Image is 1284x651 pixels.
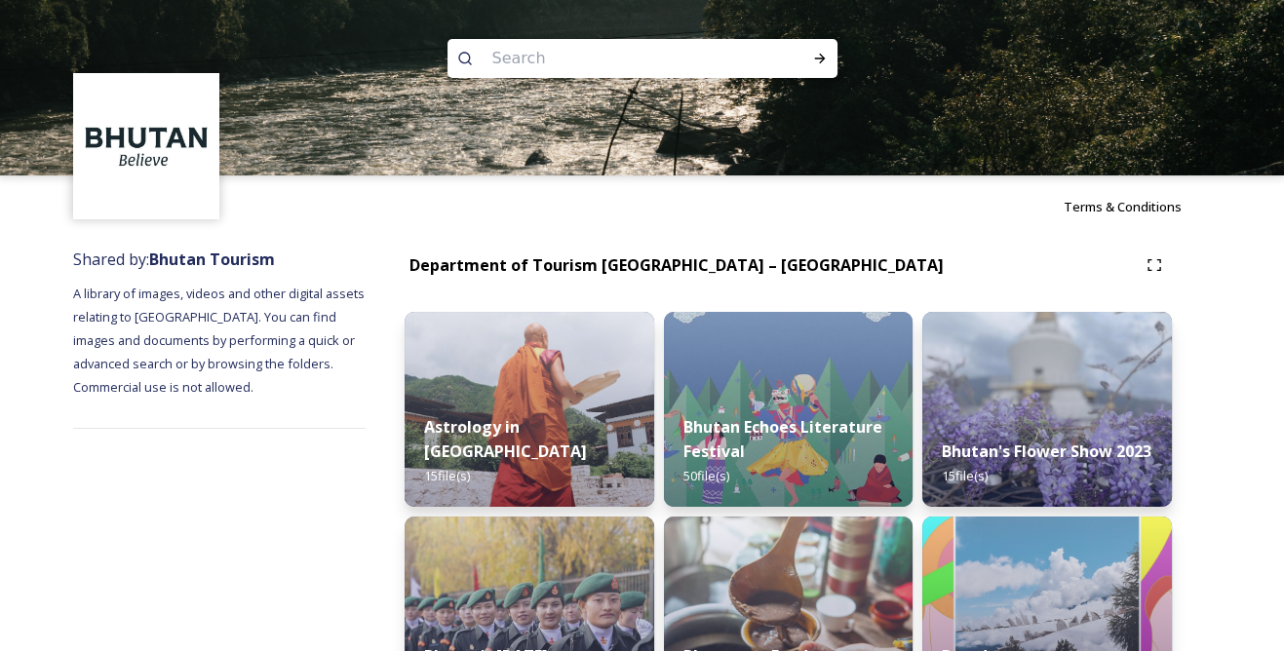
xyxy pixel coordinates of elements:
[1064,198,1182,215] span: Terms & Conditions
[922,312,1172,507] img: Bhutan%2520Flower%2520Show2.jpg
[483,37,750,80] input: Search
[149,249,275,270] strong: Bhutan Tourism
[942,440,1151,462] strong: Bhutan's Flower Show 2023
[73,285,368,396] span: A library of images, videos and other digital assets relating to [GEOGRAPHIC_DATA]. You can find ...
[683,416,882,462] strong: Bhutan Echoes Literature Festival
[424,416,587,462] strong: Astrology in [GEOGRAPHIC_DATA]
[664,312,914,507] img: Bhutan%2520Echoes7.jpg
[424,467,470,484] span: 15 file(s)
[683,467,729,484] span: 50 file(s)
[76,76,217,217] img: BT_Logo_BB_Lockup_CMYK_High%2520Res.jpg
[1064,195,1211,218] a: Terms & Conditions
[405,312,654,507] img: _SCH1465.jpg
[409,254,944,276] strong: Department of Tourism [GEOGRAPHIC_DATA] – [GEOGRAPHIC_DATA]
[73,249,275,270] span: Shared by:
[942,467,988,484] span: 15 file(s)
